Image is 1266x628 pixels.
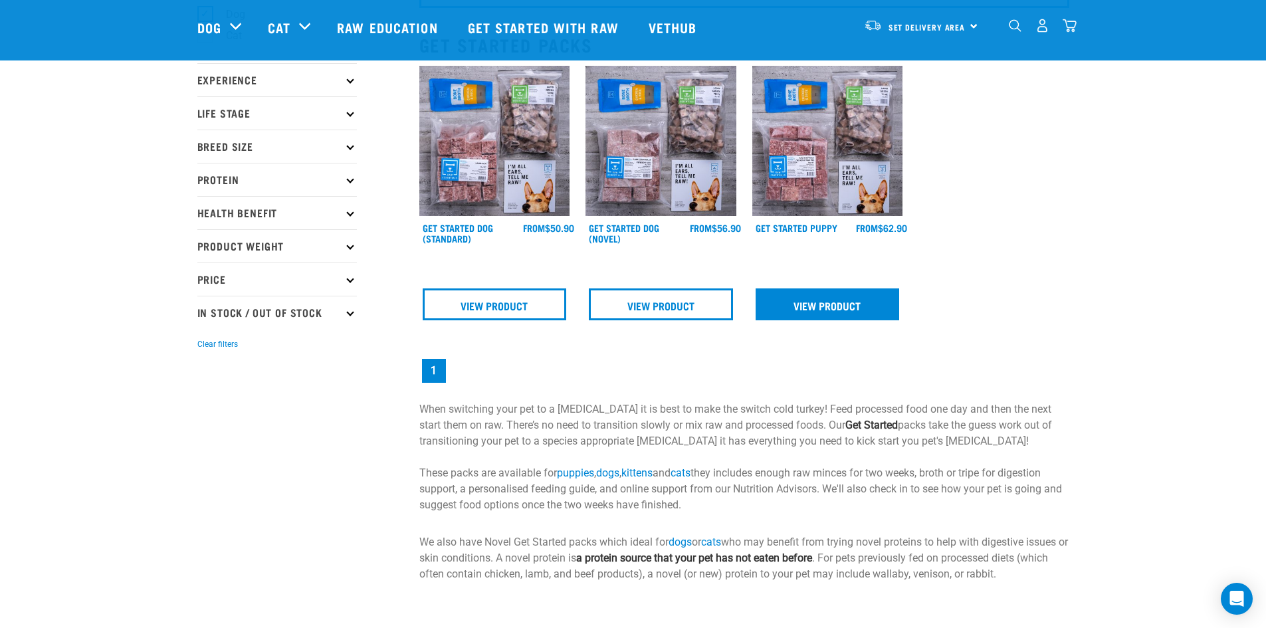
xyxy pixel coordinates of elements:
a: Raw Education [324,1,454,54]
img: NPS Puppy Update [752,66,903,217]
p: Protein [197,163,357,196]
a: Get Started Dog (Novel) [589,225,659,241]
img: user.png [1035,19,1049,33]
img: home-icon-1@2x.png [1009,19,1021,32]
a: View Product [589,288,733,320]
a: cats [671,467,690,479]
p: Breed Size [197,130,357,163]
a: Cat [268,17,290,37]
a: Get Started Dog (Standard) [423,225,493,241]
div: Open Intercom Messenger [1221,583,1253,615]
img: NSP Dog Novel Update [585,66,736,217]
p: When switching your pet to a [MEDICAL_DATA] it is best to make the switch cold turkey! Feed proce... [419,401,1069,513]
p: Experience [197,63,357,96]
span: Set Delivery Area [889,25,966,29]
a: Get started with Raw [455,1,635,54]
img: van-moving.png [864,19,882,31]
a: puppies [557,467,594,479]
a: dogs [596,467,619,479]
span: FROM [523,225,545,230]
strong: a protein source that your pet has not eaten before [576,552,812,564]
a: dogs [669,536,692,548]
a: kittens [621,467,653,479]
img: home-icon@2x.png [1063,19,1077,33]
p: Life Stage [197,96,357,130]
a: Get Started Puppy [756,225,837,230]
nav: pagination [419,356,1069,385]
a: Dog [197,17,221,37]
a: Page 1 [422,359,446,383]
a: Vethub [635,1,714,54]
span: FROM [690,225,712,230]
a: View Product [756,288,900,320]
div: $56.90 [690,223,741,233]
div: $50.90 [523,223,574,233]
strong: Get Started [845,419,898,431]
button: Clear filters [197,338,238,350]
p: We also have Novel Get Started packs which ideal for or who may benefit from trying novel protein... [419,534,1069,582]
img: NSP Dog Standard Update [419,66,570,217]
p: Price [197,262,357,296]
span: FROM [856,225,878,230]
a: View Product [423,288,567,320]
p: Health Benefit [197,196,357,229]
p: In Stock / Out Of Stock [197,296,357,329]
a: cats [701,536,721,548]
p: Product Weight [197,229,357,262]
div: $62.90 [856,223,907,233]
